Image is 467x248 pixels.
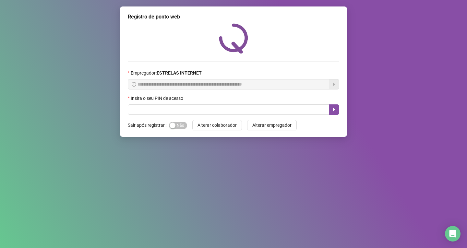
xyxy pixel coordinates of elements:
[131,69,202,77] span: Empregador :
[128,95,187,102] label: Insira o seu PIN de acesso
[252,122,292,129] span: Alterar empregador
[192,120,242,130] button: Alterar colaborador
[132,82,136,87] span: info-circle
[157,70,202,76] strong: ESTRELAS INTERNET
[445,226,461,242] div: Open Intercom Messenger
[128,120,169,130] label: Sair após registrar
[128,13,339,21] div: Registro de ponto web
[247,120,297,130] button: Alterar empregador
[219,23,248,53] img: QRPoint
[331,107,337,112] span: caret-right
[198,122,237,129] span: Alterar colaborador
